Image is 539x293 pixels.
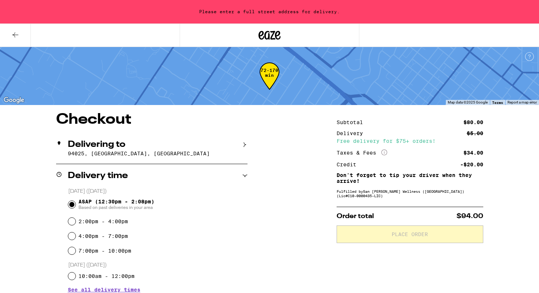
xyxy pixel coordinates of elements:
div: Credit [337,162,362,167]
h2: Delivering to [68,140,125,149]
p: [DATE] ([DATE]) [68,188,247,195]
span: Based on past deliveries in your area [78,205,154,210]
button: See all delivery times [68,287,140,292]
div: $34.00 [463,150,483,155]
div: Subtotal [337,120,368,125]
label: 2:00pm - 4:00pm [78,218,128,224]
div: Free delivery for $75+ orders! [337,138,483,144]
div: $5.00 [467,131,483,136]
label: 4:00pm - 7:00pm [78,233,128,239]
h1: Checkout [56,112,247,127]
div: 72-170 min [260,68,279,95]
p: 94025, [GEOGRAPHIC_DATA], [GEOGRAPHIC_DATA] [68,151,247,156]
a: Terms [492,100,503,105]
a: Report a map error [507,100,537,104]
span: Place Order [392,232,428,237]
span: $94.00 [456,213,483,220]
div: Taxes & Fees [337,149,387,156]
div: Delivery [337,131,368,136]
label: 7:00pm - 10:00pm [78,248,131,254]
a: Open this area in Google Maps (opens a new window) [2,95,26,105]
button: Place Order [337,225,483,243]
p: Don't forget to tip your driver when they arrive! [337,172,483,184]
p: [DATE] ([DATE]) [68,262,247,269]
label: 10:00am - 12:00pm [78,273,135,279]
span: ASAP (12:30pm - 2:08pm) [78,199,154,210]
div: Fulfilled by San [PERSON_NAME] Wellness ([GEOGRAPHIC_DATA]) (Lic# C10-0000435-LIC ) [337,189,483,198]
h2: Delivery time [68,171,128,180]
span: Order total [337,213,374,220]
img: Google [2,95,26,105]
div: -$20.00 [460,162,483,167]
div: $80.00 [463,120,483,125]
span: Map data ©2025 Google [448,100,488,104]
